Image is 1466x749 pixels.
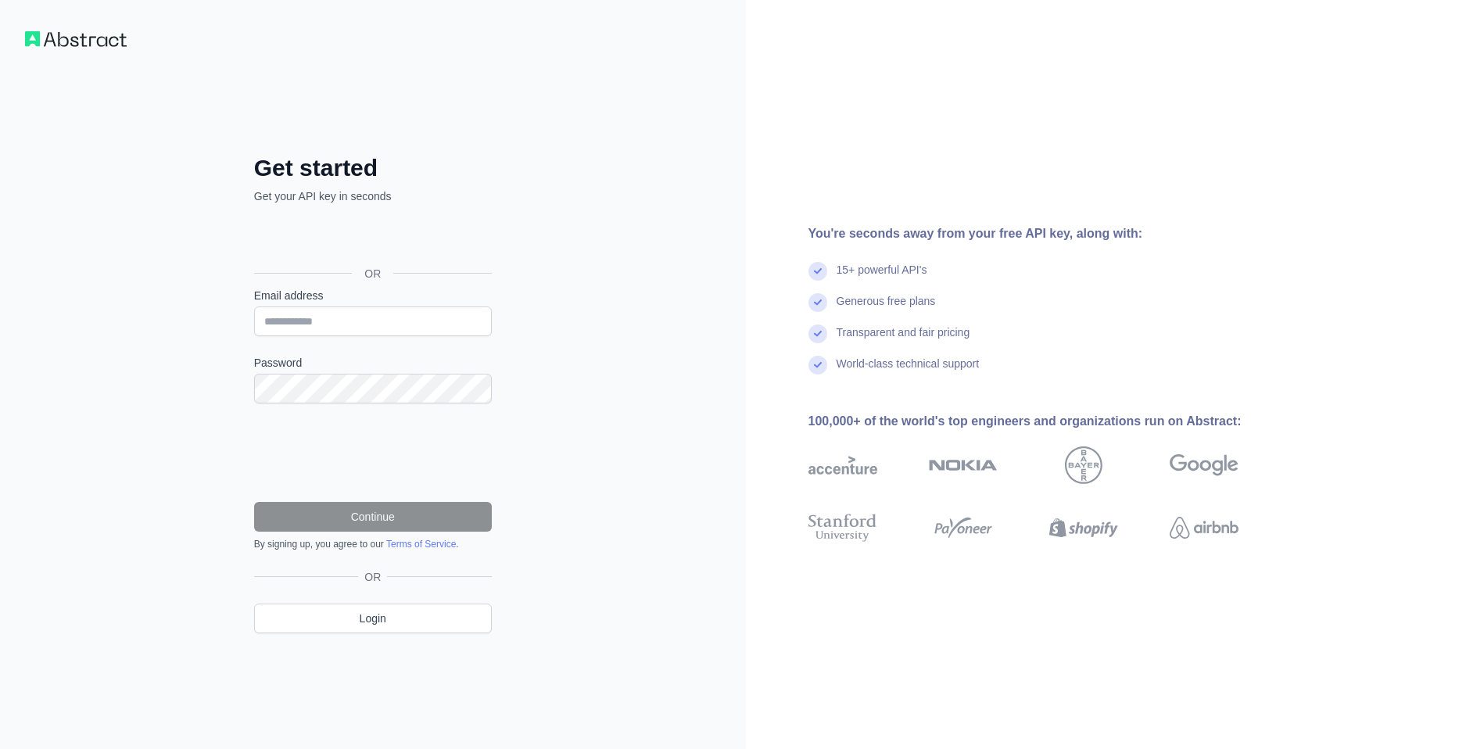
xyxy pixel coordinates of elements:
[1049,511,1118,545] img: shopify
[837,356,980,387] div: World-class technical support
[254,604,492,633] a: Login
[358,569,387,585] span: OR
[25,31,127,47] img: Workflow
[929,446,998,484] img: nokia
[808,224,1289,243] div: You're seconds away from your free API key, along with:
[808,356,827,374] img: check mark
[837,324,970,356] div: Transparent and fair pricing
[254,422,492,483] iframe: reCAPTCHA
[254,154,492,182] h2: Get started
[808,412,1289,431] div: 100,000+ of the world's top engineers and organizations run on Abstract:
[808,293,827,312] img: check mark
[386,539,456,550] a: Terms of Service
[808,446,877,484] img: accenture
[352,266,393,281] span: OR
[1065,446,1102,484] img: bayer
[254,355,492,371] label: Password
[1170,511,1238,545] img: airbnb
[254,188,492,204] p: Get your API key in seconds
[246,221,496,256] iframe: Botón Iniciar sesión con Google
[254,288,492,303] label: Email address
[808,262,827,281] img: check mark
[837,293,936,324] div: Generous free plans
[837,262,927,293] div: 15+ powerful API's
[929,511,998,545] img: payoneer
[808,324,827,343] img: check mark
[254,502,492,532] button: Continue
[808,511,877,545] img: stanford university
[254,538,492,550] div: By signing up, you agree to our .
[1170,446,1238,484] img: google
